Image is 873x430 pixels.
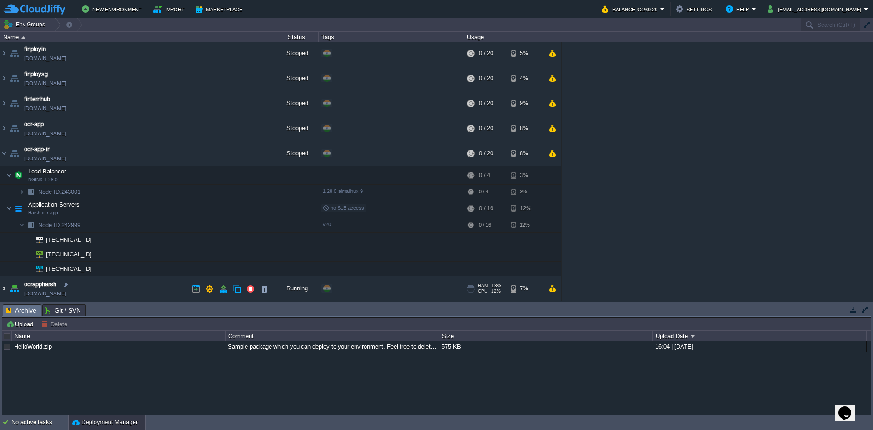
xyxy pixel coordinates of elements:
[273,66,319,91] div: Stopped
[37,188,82,196] span: 243001
[0,41,8,66] img: AMDAwAAAACH5BAEAAAAALAAAAAABAAEAAAICRAEAOw==
[12,166,25,184] img: AMDAwAAAACH5BAEAAAAALAAAAAABAAEAAAICRAEAOw==
[24,280,56,289] a: ocrappharsh
[479,166,490,184] div: 0 / 4
[6,320,36,328] button: Upload
[835,394,864,421] iframe: chat widget
[0,116,8,141] img: AMDAwAAAACH5BAEAAAAALAAAAAABAAEAAAICRAEAOw==
[511,218,540,232] div: 12%
[27,167,67,175] span: Load Balancer
[511,185,540,199] div: 3%
[6,199,12,218] img: AMDAwAAAACH5BAEAAAAALAAAAAABAAEAAAICRAEAOw==
[3,18,48,31] button: Env Groups
[14,343,52,350] a: HelloWorld.zip
[726,4,752,15] button: Help
[24,289,66,298] a: [DOMAIN_NAME]
[72,418,138,427] button: Deployment Manager
[511,116,540,141] div: 8%
[30,262,43,276] img: AMDAwAAAACH5BAEAAAAALAAAAAABAAEAAAICRAEAOw==
[82,4,145,15] button: New Environment
[45,233,93,247] span: [TECHNICAL_ID]
[25,233,30,247] img: AMDAwAAAACH5BAEAAAAALAAAAAABAAEAAAICRAEAOw==
[8,141,21,166] img: AMDAwAAAACH5BAEAAAAALAAAAAABAAEAAAICRAEAOw==
[440,331,652,341] div: Size
[511,166,540,184] div: 3%
[479,218,491,232] div: 0 / 16
[323,205,364,211] span: no SLB access
[28,177,58,182] span: NGINX 1.28.0
[273,41,319,66] div: Stopped
[24,120,44,129] a: ocr-app
[0,91,8,116] img: AMDAwAAAACH5BAEAAAAALAAAAAABAAEAAAICRAEAOw==
[323,188,363,194] span: 1.28.0-almalinux-9
[21,36,25,39] img: AMDAwAAAACH5BAEAAAAALAAAAAABAAEAAAICRAEAOw==
[274,32,318,42] div: Status
[8,116,21,141] img: AMDAwAAAACH5BAEAAAAALAAAAAABAAEAAAICRAEAOw==
[45,251,93,258] a: [TECHNICAL_ID]
[602,4,660,15] button: Balance ₹2269.29
[273,91,319,116] div: Stopped
[439,341,652,352] div: 575 KB
[24,54,66,63] a: [DOMAIN_NAME]
[11,415,68,430] div: No active tasks
[25,185,37,199] img: AMDAwAAAACH5BAEAAAAALAAAAAABAAEAAAICRAEAOw==
[24,79,66,88] a: [DOMAIN_NAME]
[45,247,93,261] span: [TECHNICAL_ID]
[24,154,66,163] a: [DOMAIN_NAME]
[27,201,81,208] a: Application ServersHarsh-ocr-app
[478,283,488,288] span: RAM
[479,185,488,199] div: 0 / 4
[465,32,561,42] div: Usage
[37,188,82,196] a: Node ID:243001
[24,45,46,54] span: finployin
[491,288,501,294] span: 12%
[768,4,864,15] button: [EMAIL_ADDRESS][DOMAIN_NAME]
[273,141,319,166] div: Stopped
[1,32,273,42] div: Name
[3,4,65,15] img: CloudJiffy
[511,41,540,66] div: 5%
[273,116,319,141] div: Stopped
[45,305,81,316] span: Git / SVN
[153,4,187,15] button: Import
[38,222,61,228] span: Node ID:
[25,247,30,261] img: AMDAwAAAACH5BAEAAAAALAAAAAABAAEAAAICRAEAOw==
[8,276,21,301] img: AMDAwAAAACH5BAEAAAAALAAAAAABAAEAAAICRAEAOw==
[24,95,50,104] span: finternhub
[479,141,493,166] div: 0 / 20
[0,141,8,166] img: AMDAwAAAACH5BAEAAAAALAAAAAABAAEAAAICRAEAOw==
[6,305,36,316] span: Archive
[0,66,8,91] img: AMDAwAAAACH5BAEAAAAALAAAAAABAAEAAAICRAEAOw==
[30,247,43,261] img: AMDAwAAAACH5BAEAAAAALAAAAAABAAEAAAICRAEAOw==
[479,199,493,218] div: 0 / 16
[273,276,319,301] div: Running
[676,4,714,15] button: Settings
[27,201,81,208] span: Application Servers
[8,66,21,91] img: AMDAwAAAACH5BAEAAAAALAAAAAABAAEAAAICRAEAOw==
[37,221,82,229] span: 242999
[24,129,66,138] a: [DOMAIN_NAME]
[28,210,58,216] span: Harsh-ocr-app
[24,104,66,113] a: [DOMAIN_NAME]
[6,166,12,184] img: AMDAwAAAACH5BAEAAAAALAAAAAABAAEAAAICRAEAOw==
[511,66,540,91] div: 4%
[24,70,48,79] span: finploysg
[25,218,37,232] img: AMDAwAAAACH5BAEAAAAALAAAAAABAAEAAAICRAEAOw==
[653,341,866,352] div: 16:04 | [DATE]
[45,265,93,272] a: [TECHNICAL_ID]
[319,32,464,42] div: Tags
[27,168,67,175] a: Load BalancerNGINX 1.28.0
[12,199,25,218] img: AMDAwAAAACH5BAEAAAAALAAAAAABAAEAAAICRAEAOw==
[511,199,540,218] div: 12%
[492,283,501,288] span: 13%
[24,145,50,154] a: ocr-app-in
[511,276,540,301] div: 7%
[478,288,487,294] span: CPU
[323,222,331,227] span: v20
[0,276,8,301] img: AMDAwAAAACH5BAEAAAAALAAAAAABAAEAAAICRAEAOw==
[41,320,70,328] button: Delete
[19,185,25,199] img: AMDAwAAAACH5BAEAAAAALAAAAAABAAEAAAICRAEAOw==
[25,262,30,276] img: AMDAwAAAACH5BAEAAAAALAAAAAABAAEAAAICRAEAOw==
